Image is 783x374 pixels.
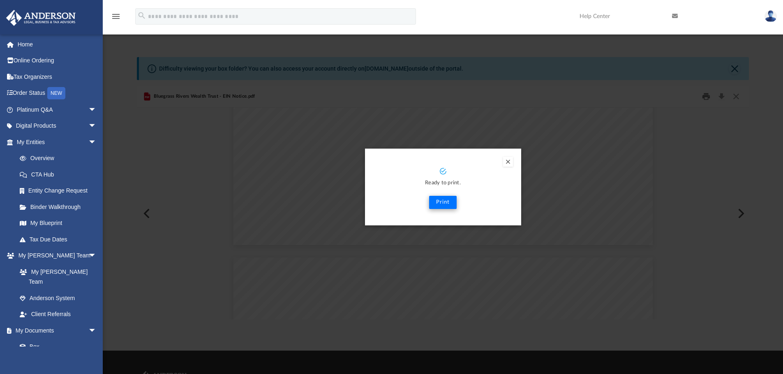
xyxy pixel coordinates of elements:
[12,306,105,323] a: Client Referrals
[765,10,777,22] img: User Pic
[12,264,101,290] a: My [PERSON_NAME] Team
[88,101,105,118] span: arrow_drop_down
[6,85,109,102] a: Order StatusNEW
[47,87,65,99] div: NEW
[12,183,109,199] a: Entity Change Request
[88,248,105,264] span: arrow_drop_down
[111,16,121,21] a: menu
[12,215,105,232] a: My Blueprint
[12,290,105,306] a: Anderson System
[12,339,101,355] a: Box
[88,134,105,151] span: arrow_drop_down
[12,231,109,248] a: Tax Due Dates
[12,150,109,167] a: Overview
[88,118,105,135] span: arrow_drop_down
[6,36,109,53] a: Home
[373,179,513,188] p: Ready to print.
[6,322,105,339] a: My Documentsarrow_drop_down
[12,199,109,215] a: Binder Walkthrough
[6,53,109,69] a: Online Ordering
[137,86,749,319] div: Preview
[12,166,109,183] a: CTA Hub
[6,118,109,134] a: Digital Productsarrow_drop_down
[6,134,109,150] a: My Entitiesarrow_drop_down
[4,10,78,26] img: Anderson Advisors Platinum Portal
[6,69,109,85] a: Tax Organizers
[429,196,457,209] button: Print
[6,248,105,264] a: My [PERSON_NAME] Teamarrow_drop_down
[6,101,109,118] a: Platinum Q&Aarrow_drop_down
[111,11,121,21] i: menu
[137,11,146,20] i: search
[88,322,105,339] span: arrow_drop_down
